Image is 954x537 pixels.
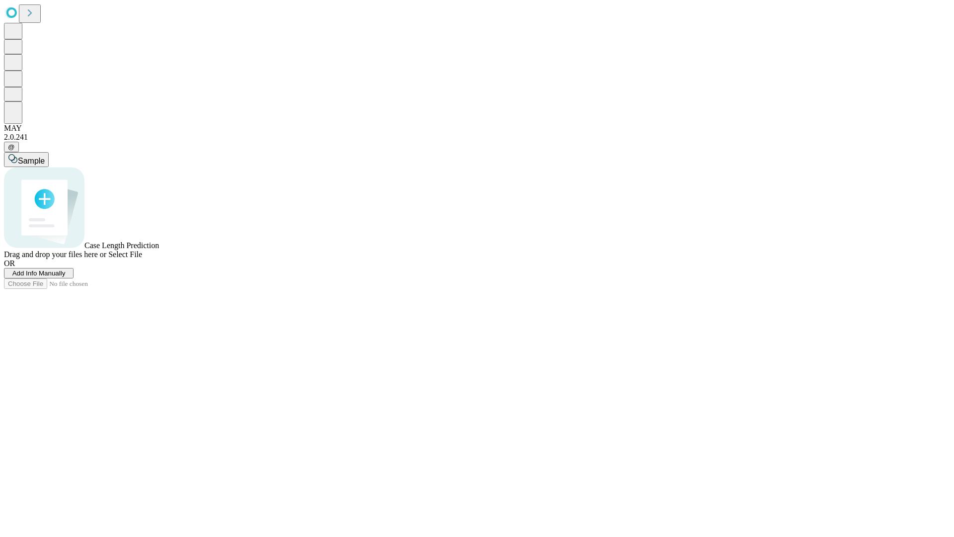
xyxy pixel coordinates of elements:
button: @ [4,142,19,152]
button: Add Info Manually [4,268,74,278]
span: OR [4,259,15,268]
span: Sample [18,157,45,165]
span: Select File [108,250,142,259]
span: @ [8,143,15,151]
button: Sample [4,152,49,167]
span: Case Length Prediction [84,241,159,250]
span: Drag and drop your files here or [4,250,106,259]
div: MAY [4,124,950,133]
span: Add Info Manually [12,269,66,277]
div: 2.0.241 [4,133,950,142]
